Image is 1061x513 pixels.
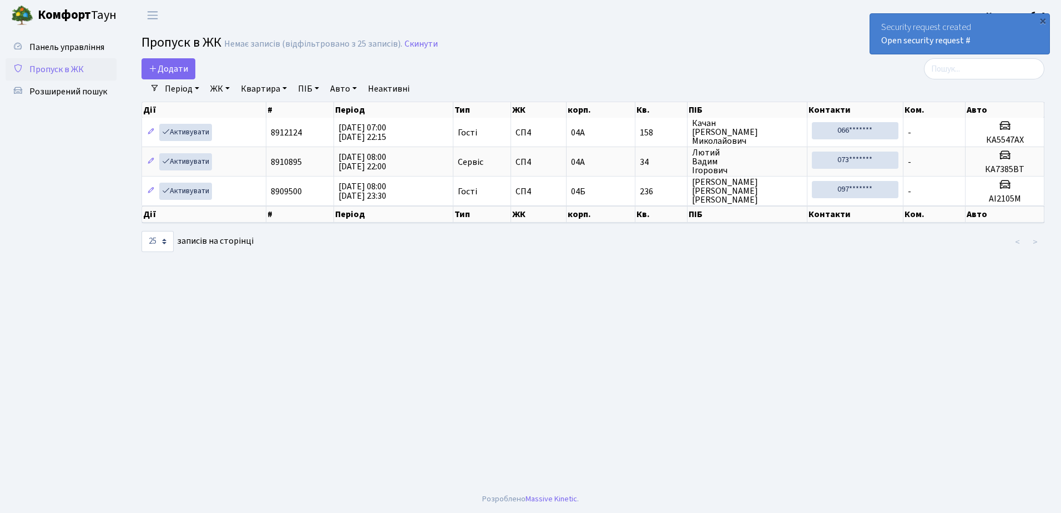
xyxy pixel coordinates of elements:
th: Ком. [903,206,966,223]
th: # [266,102,334,118]
th: # [266,206,334,223]
span: 158 [640,128,683,137]
th: Період [334,206,453,223]
a: Авто [326,79,361,98]
div: Security request created [870,14,1049,54]
span: 04Б [571,185,585,198]
span: - [908,185,911,198]
span: [PERSON_NAME] [PERSON_NAME] [PERSON_NAME] [692,178,802,204]
span: [DATE] 08:00 [DATE] 23:30 [338,180,386,202]
span: - [908,156,911,168]
span: СП4 [516,128,562,137]
span: 04А [571,156,585,168]
th: Ком. [903,102,966,118]
span: Сервіс [458,158,483,167]
a: Активувати [159,153,212,170]
span: СП4 [516,158,562,167]
span: Розширений пошук [29,85,107,98]
span: 34 [640,158,683,167]
span: [DATE] 08:00 [DATE] 22:00 [338,151,386,173]
a: ПІБ [294,79,324,98]
th: Тип [453,206,512,223]
a: Панель управління [6,36,117,58]
span: Качан [PERSON_NAME] Миколайович [692,119,802,145]
button: Переключити навігацію [139,6,166,24]
span: 236 [640,187,683,196]
span: Лютий Вадим Ігорович [692,148,802,175]
a: Massive Kinetic [526,493,577,505]
th: ПІБ [688,102,807,118]
a: Неактивні [363,79,414,98]
th: ЖК [511,102,567,118]
th: Тип [453,102,512,118]
th: Авто [966,206,1044,223]
h5: КА7385ВТ [970,164,1039,175]
span: [DATE] 07:00 [DATE] 22:15 [338,122,386,143]
th: ПІБ [688,206,807,223]
div: Розроблено . [482,493,579,505]
select: записів на сторінці [142,231,174,252]
span: 04А [571,127,585,139]
span: 8910895 [271,156,302,168]
th: Кв. [635,102,688,118]
a: Open security request # [881,34,971,47]
a: Пропуск в ЖК [6,58,117,81]
span: Пропуск в ЖК [29,63,84,76]
a: Додати [142,58,195,79]
span: Додати [149,63,188,75]
th: Контакти [807,206,903,223]
span: Таун [38,6,117,25]
h5: АІ2105М [970,194,1039,204]
span: Гості [458,128,477,137]
div: Немає записів (відфільтровано з 25 записів). [224,39,402,49]
span: 8909500 [271,185,302,198]
th: Контакти [807,102,903,118]
th: Авто [966,102,1044,118]
a: Активувати [159,183,212,200]
th: Дії [142,102,266,118]
a: Активувати [159,124,212,141]
th: корп. [567,206,635,223]
img: logo.png [11,4,33,27]
th: корп. [567,102,635,118]
input: Пошук... [924,58,1044,79]
a: Квартира [236,79,291,98]
b: Комфорт [38,6,91,24]
span: Пропуск в ЖК [142,33,221,52]
label: записів на сторінці [142,231,254,252]
div: × [1037,15,1048,26]
th: ЖК [511,206,567,223]
a: Період [160,79,204,98]
a: Скинути [405,39,438,49]
span: Гості [458,187,477,196]
a: Розширений пошук [6,81,117,103]
h5: КА5547АХ [970,135,1039,145]
th: Період [334,102,453,118]
th: Дії [142,206,266,223]
span: 8912124 [271,127,302,139]
th: Кв. [635,206,688,223]
span: Панель управління [29,41,104,53]
span: - [908,127,911,139]
a: ЖК [206,79,234,98]
span: СП4 [516,187,562,196]
a: Консьєрж б. 4. [986,9,1048,22]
